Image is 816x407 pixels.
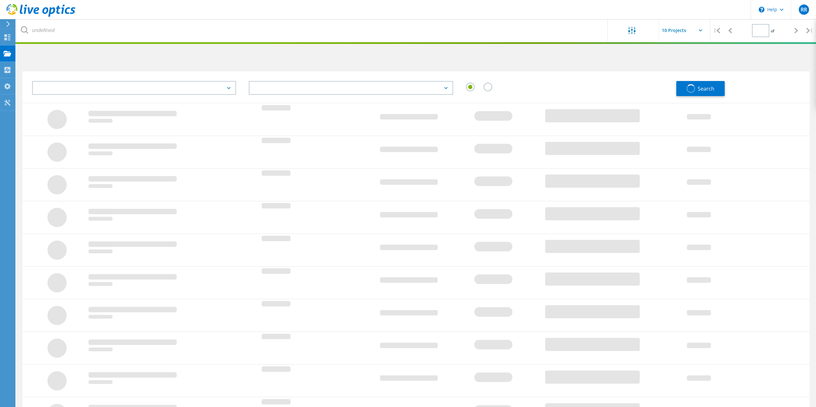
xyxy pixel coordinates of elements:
div: | [803,19,816,42]
a: Live Optics Dashboard [6,13,75,18]
input: undefined [16,19,608,42]
div: | [710,19,723,42]
button: Search [676,81,725,96]
span: of [771,28,774,34]
span: RR [800,7,807,12]
svg: \n [759,7,764,12]
span: Search [698,85,714,92]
